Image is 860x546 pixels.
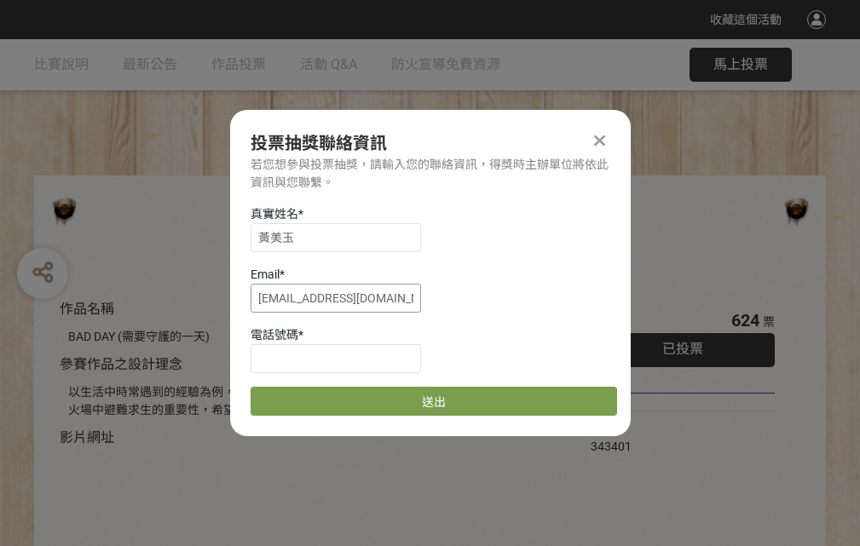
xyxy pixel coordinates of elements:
iframe: Facebook Share [636,420,721,437]
button: 送出 [251,387,617,416]
span: Email [251,267,280,281]
a: 活動 Q&A [300,39,357,90]
span: 馬上投票 [713,56,768,72]
span: 收藏這個活動 [710,13,782,26]
div: BAD DAY (需要守護的一天) [68,328,540,346]
div: 以生活中時常遇到的經驗為例，透過對比的方式宣傳住宅用火災警報器、家庭逃生計畫及火場中避難求生的重要性，希望透過趣味的短影音讓更多人認識到更多的防火觀念。 [68,383,540,419]
a: 比賽說明 [34,39,89,90]
span: 已投票 [662,341,703,357]
span: 活動 Q&A [300,56,357,72]
span: 624 [731,310,759,330]
a: 最新公告 [123,39,177,90]
div: 若您想參與投票抽獎，請輸入您的聯絡資訊，得獎時主辦單位將依此資訊與您聯繫。 [251,156,610,192]
span: 作品投票 [211,56,266,72]
a: 防火宣導免費資源 [391,39,500,90]
button: 馬上投票 [690,48,792,82]
span: 參賽作品之設計理念 [60,356,182,372]
span: 最新公告 [123,56,177,72]
span: 票 [763,315,775,329]
span: 作品名稱 [60,301,114,317]
div: 投票抽獎聯絡資訊 [251,130,610,156]
span: 真實姓名 [251,207,298,221]
span: 防火宣導免費資源 [391,56,500,72]
span: 電話號碼 [251,328,298,342]
span: 影片網址 [60,429,114,445]
span: 比賽說明 [34,56,89,72]
a: 作品投票 [211,39,266,90]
